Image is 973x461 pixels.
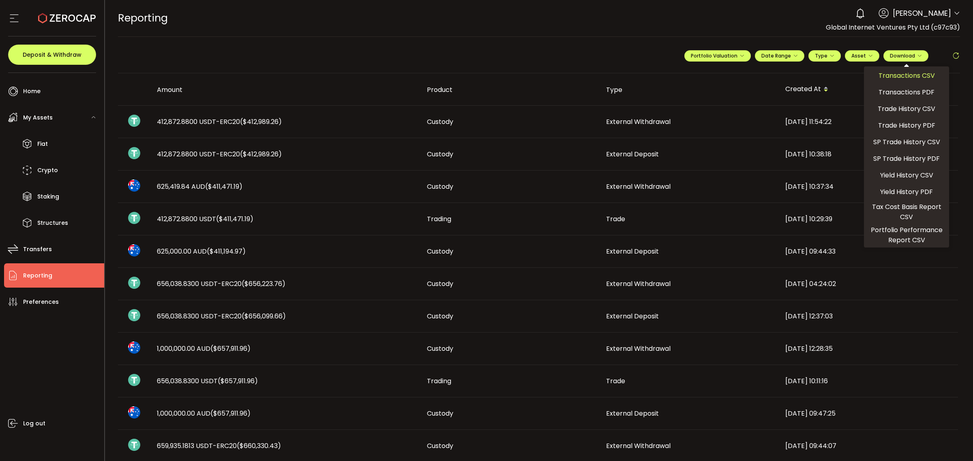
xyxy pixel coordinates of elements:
span: Transactions PDF [879,87,934,97]
div: Created At [779,83,958,96]
img: usdt_portfolio.svg [128,147,140,159]
div: Type [600,85,779,94]
span: ($657,911.96) [218,376,258,386]
span: ($411,471.19) [216,214,253,224]
button: Download [883,50,928,62]
span: ($657,911.96) [210,344,251,353]
span: Tax Cost Basis Report CSV [867,202,946,222]
span: 625,419.84 AUD [157,182,242,191]
span: ($656,223.76) [242,279,285,288]
span: Custody [427,279,453,288]
span: 412,872.8800 USDT [157,214,253,224]
div: Product [420,85,600,94]
div: [DATE] 12:28:35 [779,344,958,353]
span: [PERSON_NAME] [893,8,951,19]
span: Custody [427,149,453,159]
span: Preferences [23,296,59,308]
img: usdt_portfolio.svg [128,212,140,224]
span: External Deposit [606,312,659,321]
span: Custody [427,117,453,126]
span: Transactions CSV [879,70,935,81]
button: Date Range [755,50,804,62]
span: Staking [37,191,59,203]
div: [DATE] 09:44:33 [779,247,958,256]
span: ($411,194.97) [207,247,246,256]
span: ($657,911.96) [210,409,251,418]
span: Custody [427,409,453,418]
div: [DATE] 04:24:02 [779,279,958,288]
span: Home [23,85,41,97]
span: Portfolio Performance Report CSV [867,225,946,245]
span: Trading [427,214,451,224]
span: Asset [851,52,866,59]
span: 412,872.8800 USDT-ERC20 [157,117,282,126]
img: usdt_portfolio.svg [128,374,140,386]
span: Reporting [23,270,52,282]
button: Deposit & Withdraw [8,45,96,65]
img: aud_portfolio.svg [128,341,140,354]
img: usdt_portfolio.svg [128,439,140,451]
div: [DATE] 11:54:22 [779,117,958,126]
iframe: Chat Widget [932,422,973,461]
span: ($656,099.66) [242,312,286,321]
span: Crypto [37,164,58,176]
div: [DATE] 10:29:39 [779,214,958,224]
span: Structures [37,217,68,229]
span: 656,038.8300 USDT [157,376,258,386]
span: Custody [427,247,453,256]
span: External Deposit [606,247,659,256]
span: External Withdrawal [606,117,671,126]
span: ($660,330.43) [237,441,281,450]
span: 1,000,000.00 AUD [157,344,251,353]
span: Custody [427,344,453,353]
button: Type [808,50,841,62]
span: Portfolio Valuation [691,52,744,59]
span: 412,872.8800 USDT-ERC20 [157,149,282,159]
span: Date Range [761,52,798,59]
span: Trade [606,376,625,386]
span: Trade History PDF [878,120,935,130]
button: Asset [845,50,879,62]
span: ($411,471.19) [205,182,242,191]
span: Yield History CSV [880,170,933,180]
span: Custody [427,441,453,450]
span: 656,038.8300 USDT-ERC20 [157,279,285,288]
span: ($412,989.26) [240,149,282,159]
span: Custody [427,182,453,191]
span: Fiat [37,138,48,150]
span: 659,935.1813 USDT-ERC20 [157,441,281,450]
span: Type [815,52,834,59]
div: [DATE] 12:37:03 [779,312,958,321]
span: Reporting [118,11,168,25]
div: [DATE] 10:38:18 [779,149,958,159]
span: Yield History PDF [880,187,933,197]
span: External Withdrawal [606,182,671,191]
span: External Withdrawal [606,441,671,450]
span: Trade History CSV [878,104,935,114]
span: External Deposit [606,149,659,159]
span: 1,000,000.00 AUD [157,409,251,418]
div: [DATE] 09:44:07 [779,441,958,450]
span: 656,038.8300 USDT-ERC20 [157,312,286,321]
span: Global Internet Ventures Pty Ltd (c97c93) [826,23,960,32]
img: aud_portfolio.svg [128,244,140,256]
span: ($412,989.26) [240,117,282,126]
span: Trading [427,376,451,386]
span: Deposit & Withdraw [23,52,81,58]
span: Transfers [23,243,52,255]
div: [DATE] 09:47:25 [779,409,958,418]
img: usdt_portfolio.svg [128,115,140,127]
span: Log out [23,418,45,429]
span: 625,000.00 AUD [157,247,246,256]
img: usdt_portfolio.svg [128,277,140,289]
button: Portfolio Valuation [684,50,751,62]
span: External Withdrawal [606,279,671,288]
span: My Assets [23,112,53,124]
img: aud_portfolio.svg [128,406,140,418]
span: SP Trade History CSV [873,137,940,147]
span: Trade [606,214,625,224]
div: [DATE] 10:11:16 [779,376,958,386]
div: [DATE] 10:37:34 [779,182,958,191]
img: usdt_portfolio.svg [128,309,140,321]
